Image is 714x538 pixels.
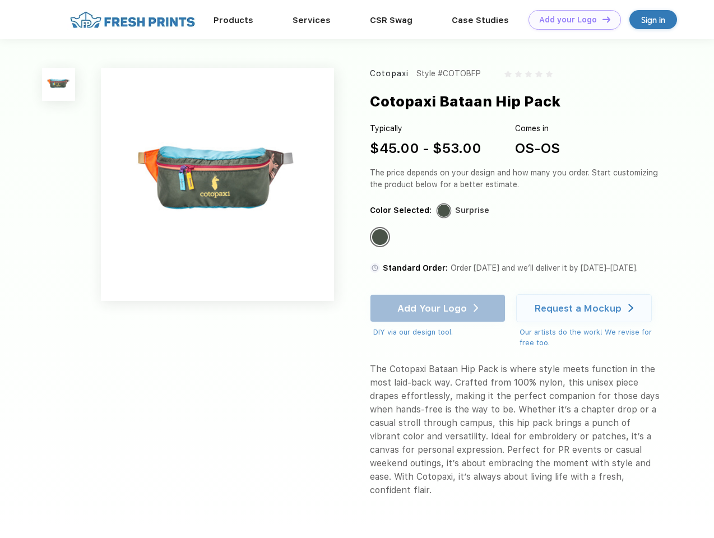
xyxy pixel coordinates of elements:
div: Cotopaxi Bataan Hip Pack [370,91,560,112]
img: func=resize&h=640 [101,68,334,301]
a: Products [214,15,253,25]
img: gray_star.svg [515,71,522,77]
div: The price depends on your design and how many you order. Start customizing the product below for ... [370,167,662,191]
div: The Cotopaxi Bataan Hip Pack is where style meets function in the most laid-back way. Crafted fro... [370,363,662,497]
img: standard order [370,263,380,273]
img: DT [602,16,610,22]
div: Sign in [641,13,665,26]
div: OS-OS [515,138,560,159]
img: gray_star.svg [546,71,553,77]
div: Surprise [455,205,489,216]
img: gray_star.svg [535,71,542,77]
a: Sign in [629,10,677,29]
img: gray_star.svg [525,71,532,77]
img: white arrow [628,304,633,312]
div: Surprise [372,229,388,245]
div: Add your Logo [539,15,597,25]
div: Comes in [515,123,560,134]
img: gray_star.svg [504,71,511,77]
div: Request a Mockup [535,303,622,314]
span: Order [DATE] and we’ll deliver it by [DATE]–[DATE]. [451,263,638,272]
div: Our artists do the work! We revise for free too. [520,327,662,349]
div: Typically [370,123,481,134]
span: Standard Order: [383,263,448,272]
div: Style #COTOBFP [416,68,481,80]
img: fo%20logo%202.webp [67,10,198,30]
div: DIY via our design tool. [373,327,506,338]
img: func=resize&h=100 [42,68,75,101]
div: $45.00 - $53.00 [370,138,481,159]
div: Color Selected: [370,205,432,216]
div: Cotopaxi [370,68,409,80]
